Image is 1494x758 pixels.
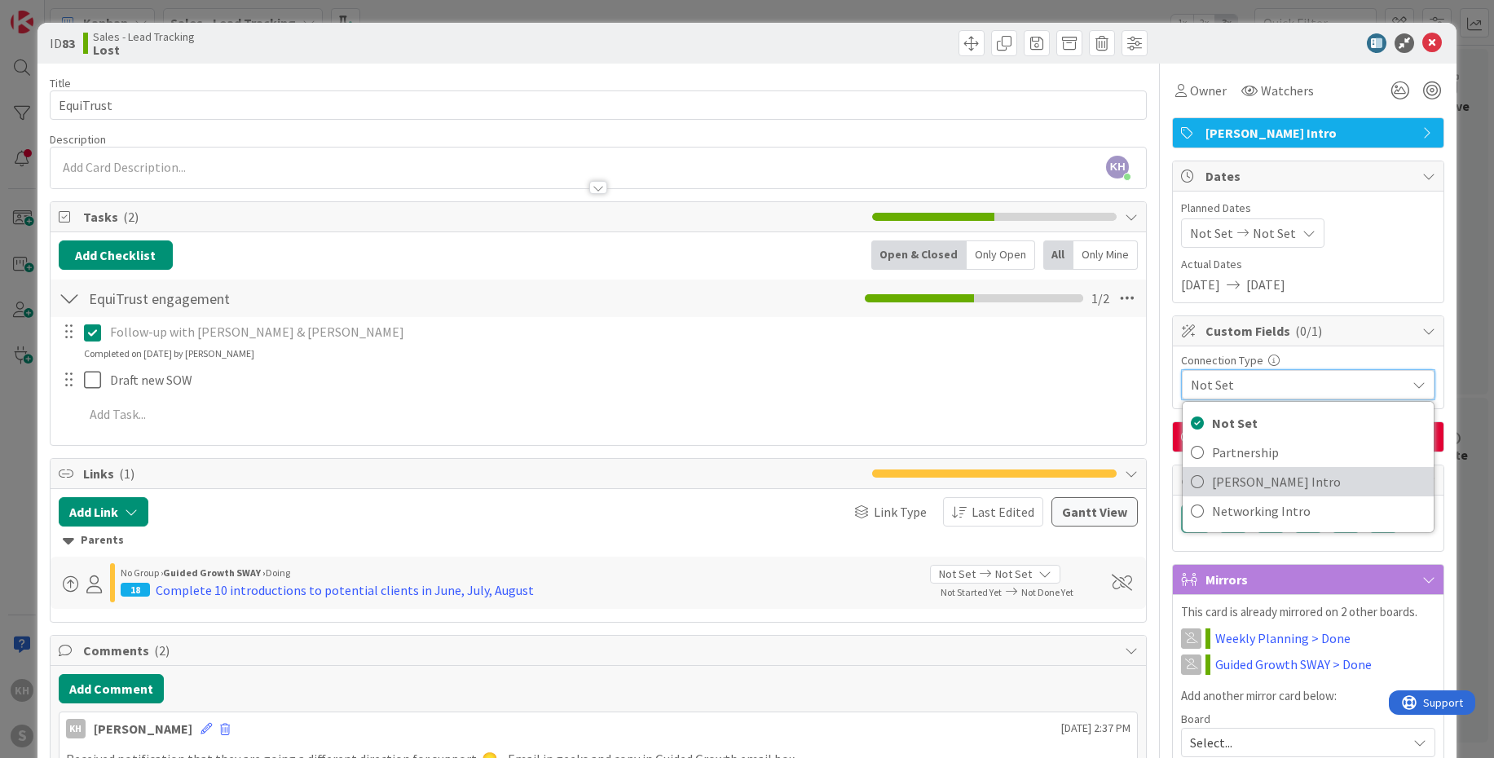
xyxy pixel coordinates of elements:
span: ( 0/1 ) [1295,323,1322,339]
span: Not Set [995,566,1032,583]
span: Not Done Yet [1021,586,1073,598]
span: Not Set [1191,373,1398,396]
span: [DATE] 2:37 PM [1061,720,1130,737]
span: Last Edited [972,502,1034,522]
span: Support [34,2,74,22]
a: Partnership [1183,438,1434,467]
span: ( 2 ) [123,209,139,225]
span: 1 / 2 [1091,289,1109,308]
div: Only Open [967,240,1035,270]
span: [DATE] [1246,275,1285,294]
div: Parents [63,531,1134,549]
div: Complete 10 introductions to potential clients in June, July, August [156,580,534,600]
span: Mirrors [1205,570,1414,589]
p: Add another mirror card below: [1181,687,1435,706]
span: Planned Dates [1181,200,1435,217]
b: 83 [62,35,75,51]
span: [DATE] [1181,275,1220,294]
span: Description [50,132,106,147]
span: KH [1106,156,1129,178]
input: type card name here... [50,90,1147,120]
span: Networking Intro [1212,499,1426,523]
a: [PERSON_NAME] Intro [1183,467,1434,496]
div: 18 [121,583,150,597]
span: Partnership [1212,440,1426,465]
button: Gantt View [1051,497,1138,527]
input: Add Checklist... [83,284,450,313]
a: Weekly Planning > Done [1215,628,1351,648]
button: Add Checklist [59,240,173,270]
span: Comments [83,641,1117,660]
span: Not Set [1253,223,1296,243]
b: Lost [93,43,195,56]
span: [PERSON_NAME] Intro [1212,469,1426,494]
label: Title [50,76,71,90]
span: ID [50,33,75,53]
p: Follow-up with [PERSON_NAME] & [PERSON_NAME] [110,323,1135,342]
span: No Group › [121,566,163,579]
a: Not Set [1183,408,1434,438]
a: Guided Growth SWAY > Done [1215,654,1372,674]
div: Only Mine [1073,240,1138,270]
span: [PERSON_NAME] Intro [1205,123,1414,143]
span: Not Started Yet [941,586,1002,598]
span: Sales - Lead Tracking [93,30,195,43]
button: Add Link [59,497,148,527]
span: Not Set [939,566,976,583]
p: Draft new SOW [110,371,1135,390]
div: All [1043,240,1073,270]
div: Connection Type [1181,355,1435,366]
div: KH [66,719,86,738]
span: Links [83,464,864,483]
span: Not Set [1212,411,1426,435]
button: Add Comment [59,674,164,703]
span: Custom Fields [1205,321,1414,341]
span: ( 1 ) [119,465,134,482]
p: This card is already mirrored on 2 other boards. [1181,603,1435,622]
span: Dates [1205,166,1414,186]
span: Doing [266,566,290,579]
a: Networking Intro [1183,496,1434,526]
div: [PERSON_NAME] [94,719,192,738]
button: Last Edited [943,497,1043,527]
div: Completed on [DATE] by [PERSON_NAME] [84,346,254,361]
span: Not Set [1190,223,1233,243]
span: Tasks [83,207,864,227]
span: Select... [1190,731,1399,754]
span: Owner [1190,81,1227,100]
div: Open & Closed [871,240,967,270]
b: Guided Growth SWAY › [163,566,266,579]
span: ( 2 ) [154,642,170,659]
span: Link Type [874,502,927,522]
span: Watchers [1261,81,1314,100]
span: Board [1181,713,1210,725]
span: Actual Dates [1181,256,1435,273]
